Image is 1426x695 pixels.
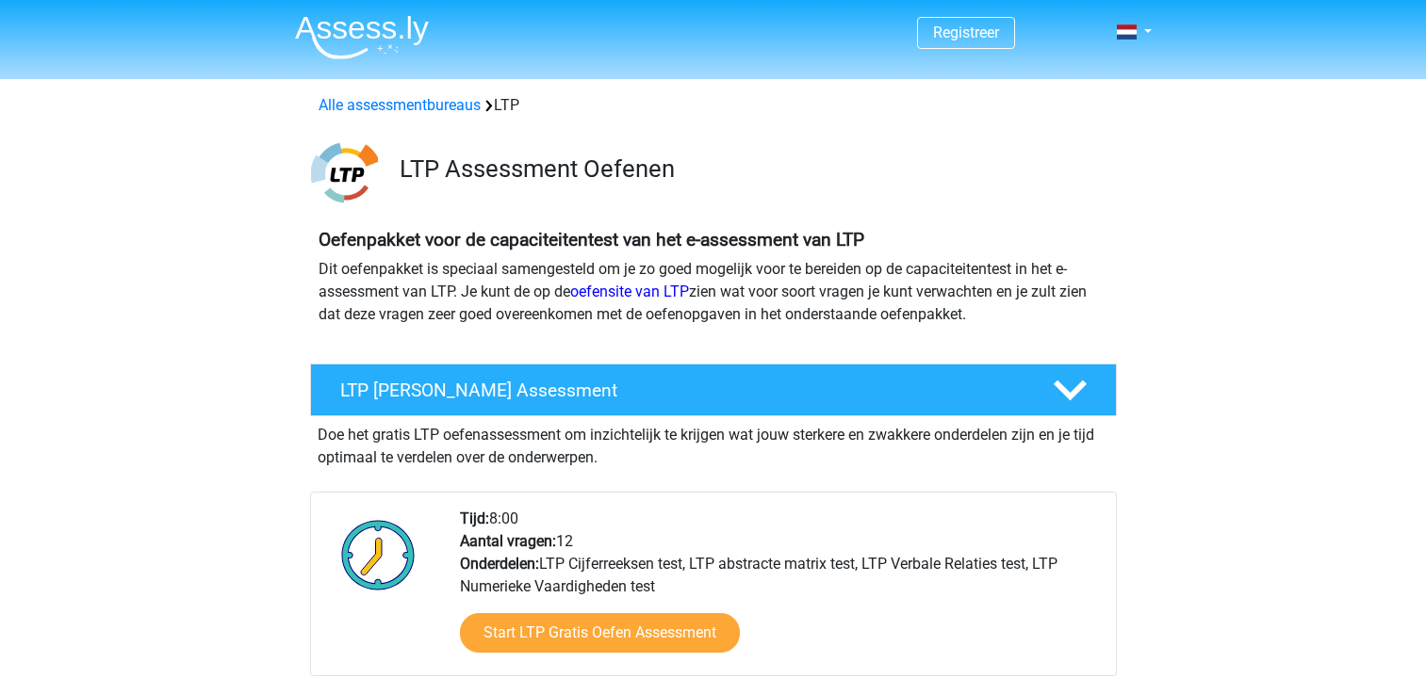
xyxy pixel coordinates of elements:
a: LTP [PERSON_NAME] Assessment [303,364,1124,416]
img: Assessly [295,15,429,59]
img: Klok [331,508,426,602]
a: Start LTP Gratis Oefen Assessment [460,613,740,653]
div: Doe het gratis LTP oefenassessment om inzichtelijk te krijgen wat jouw sterkere en zwakkere onder... [310,416,1117,469]
div: LTP [311,94,1116,117]
b: Oefenpakket voor de capaciteitentest van het e-assessment van LTP [319,229,864,251]
div: 8:00 12 LTP Cijferreeksen test, LTP abstracte matrix test, LTP Verbale Relaties test, LTP Numerie... [446,508,1115,675]
h4: LTP [PERSON_NAME] Assessment [340,380,1023,401]
b: Aantal vragen: [460,532,556,550]
h3: LTP Assessment Oefenen [400,154,1102,184]
b: Tijd: [460,509,489,527]
a: Registreer [933,24,999,41]
img: ltp.png [311,139,378,206]
a: oefensite van LTP [570,283,689,300]
p: Dit oefenpakket is speciaal samengesteld om je zo goed mogelijk voor te bereiden op de capaciteit... [319,258,1108,326]
a: Alle assessmentbureaus [319,96,481,114]
b: Onderdelen: [460,555,539,573]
